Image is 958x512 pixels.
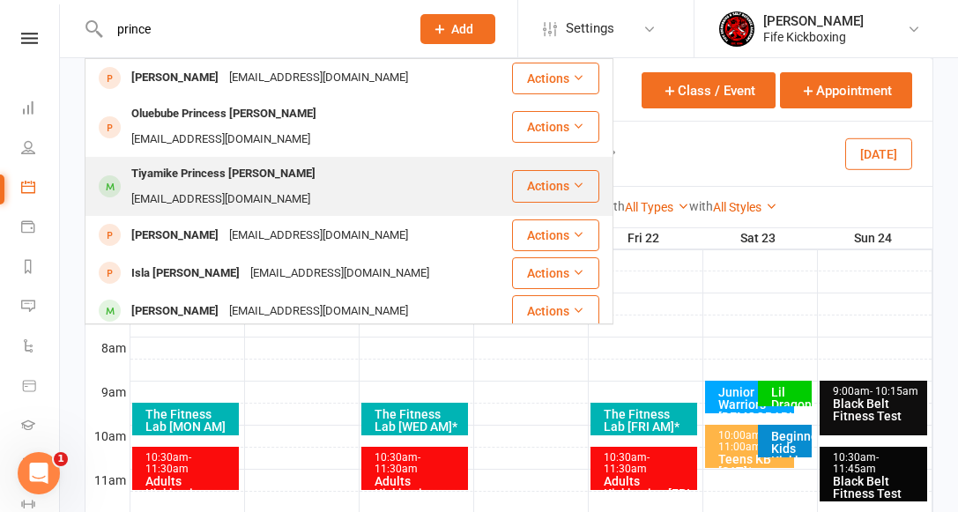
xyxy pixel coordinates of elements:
button: Class / Event [642,72,776,108]
button: Actions [512,219,599,251]
div: 10:30am [832,452,924,475]
div: Adults Kickboxing [WED AM]* [374,475,465,512]
a: Payments [21,209,61,249]
div: The Fitness Lab [MON AM] [145,408,236,433]
button: [DATE] [845,137,912,169]
div: Junior Warriors [DEMOGRAPHIC_DATA] [SAT] * [717,386,791,435]
th: 9am [85,381,130,403]
div: 10:30am [374,452,465,475]
span: - 11:30am [145,451,191,475]
div: Adults Kickboxing [MON AM] [145,475,236,512]
span: - 11:30am [375,451,420,475]
iframe: Intercom live chat [18,452,60,494]
div: Lil Dragons [SAT 9:00am] [770,386,808,435]
th: Fri 22 [588,227,702,249]
span: Settings [566,9,614,48]
div: 10:00am [717,430,791,453]
div: Adults Kickboxing [FRI AM]* [603,475,694,512]
button: Actions [512,111,599,143]
div: [EMAIL_ADDRESS][DOMAIN_NAME] [224,65,413,91]
a: Dashboard [21,90,61,130]
button: Actions [512,63,599,94]
a: Calendar [21,169,61,209]
div: [PERSON_NAME] [763,13,864,29]
div: Teens KB [SAT]* [717,453,791,478]
button: Actions [512,257,599,289]
span: - 11:00am [718,429,764,453]
div: [EMAIL_ADDRESS][DOMAIN_NAME] [126,187,316,212]
button: Actions [512,170,599,202]
th: Sat 23 [702,227,817,249]
div: [EMAIL_ADDRESS][DOMAIN_NAME] [245,261,434,286]
button: Add [420,14,495,44]
div: [EMAIL_ADDRESS][DOMAIN_NAME] [126,127,316,152]
div: Isla [PERSON_NAME] [126,261,245,286]
div: [EMAIL_ADDRESS][DOMAIN_NAME] [224,299,413,324]
input: Search... [104,17,397,41]
a: Reports [21,249,61,288]
th: Sun 24 [817,227,932,249]
span: 1 [54,452,68,466]
span: Add [451,22,473,36]
button: Actions [512,295,599,327]
span: - 11:45am [833,451,879,475]
a: All Types [625,200,689,214]
div: 9:00am [832,386,924,397]
div: 10:30am [603,452,694,475]
span: - 10:15am [870,385,918,397]
div: [PERSON_NAME] [126,299,224,324]
div: [PERSON_NAME] [126,65,224,91]
a: Product Sales [21,367,61,407]
strong: with [689,199,713,213]
a: People [21,130,61,169]
div: [PERSON_NAME] [126,223,224,249]
span: - 11:30am [604,451,650,475]
div: Tiyamike Princess [PERSON_NAME] [126,161,321,187]
div: [EMAIL_ADDRESS][DOMAIN_NAME] [224,223,413,249]
th: 10am [85,425,130,447]
div: 10:30am [145,452,236,475]
div: Beginner Kids Kickboxing [SAT]* [770,430,808,479]
th: 11am [85,469,130,491]
img: thumb_image1552605535.png [719,11,754,47]
div: Black Belt Fitness Test [832,475,924,500]
a: All Styles [713,200,777,214]
div: Black Belt Fitness Test [832,397,924,422]
div: Fife Kickboxing [763,29,864,45]
div: The Fitness Lab [WED AM]* [374,408,465,433]
div: Oluebube Princess [PERSON_NAME] [126,101,322,127]
button: Appointment [780,72,912,108]
th: 8am [85,337,130,359]
div: The Fitness Lab [FRI AM]* [603,408,694,433]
